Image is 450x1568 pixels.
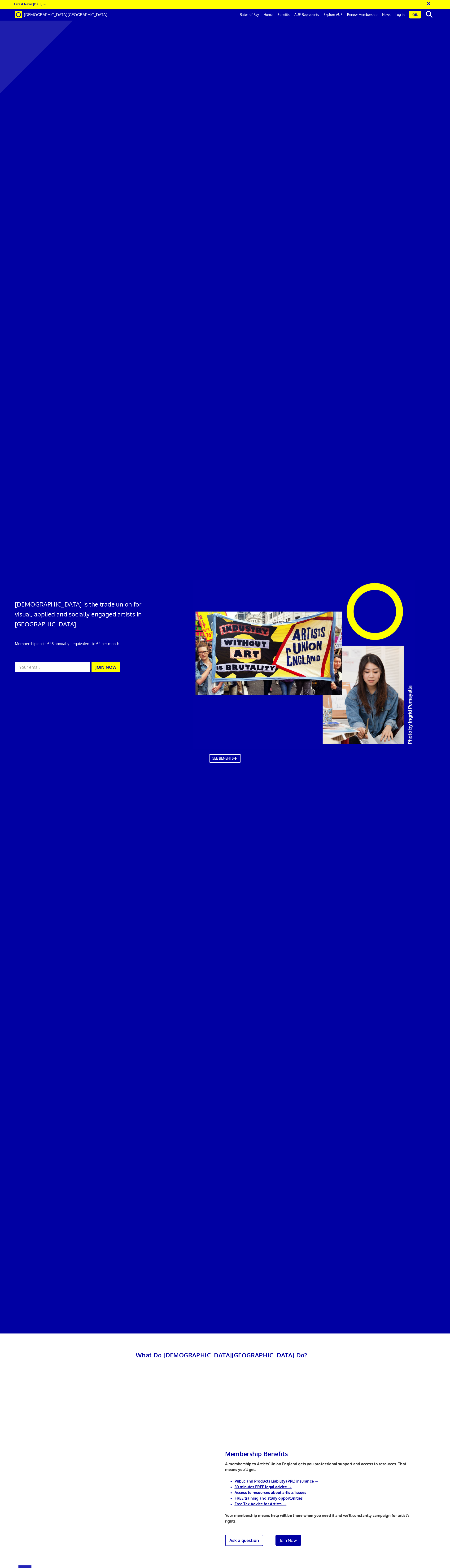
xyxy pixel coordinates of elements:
a: Public and Products Liability (PPL) insurance → [235,1479,319,1484]
strong: Latest News: [14,2,33,6]
a: Renew Membership [345,9,380,21]
h2: What Do [DEMOGRAPHIC_DATA][GEOGRAPHIC_DATA] Do? [50,1350,393,1360]
input: Your email [15,662,90,673]
a: Join [409,11,421,18]
a: 30 minutes FREE legal advice → [235,1484,292,1489]
p: A membership to Artists’ Union England gets you professional support and access to resources. Tha... [225,1461,415,1472]
li: FREE training and study opportunities [235,1495,415,1501]
a: Log in [393,9,407,21]
p: Your membership means help will be there when you need it and we’ll constantly campaign for artis... [225,1513,415,1524]
a: Join Now [275,1535,301,1546]
li: Access to resources about artists’ issues [235,1490,415,1495]
span: [DEMOGRAPHIC_DATA][GEOGRAPHIC_DATA] [24,12,107,17]
a: Latest News:[DATE] → [14,2,46,6]
p: Membership costs £48 annually – equivalent to £4 per month. [15,641,150,647]
a: Free Tax Advice for Artists → [235,1502,287,1506]
button: search [422,9,436,19]
a: SEE BENEFITS [209,754,241,763]
a: Explore AUE [321,9,345,21]
h2: Membership Benefits [225,1449,415,1459]
a: AUE Represents [292,9,321,21]
a: Benefits [275,9,292,21]
a: Ask a question [225,1535,263,1546]
a: Brand [DEMOGRAPHIC_DATA][GEOGRAPHIC_DATA] [11,9,111,21]
a: Home [261,9,275,21]
a: News [380,9,393,21]
h1: [DEMOGRAPHIC_DATA] is the trade union for visual, applied and socially engaged artists in [GEOGRA... [15,599,150,629]
a: Rates of Pay [237,9,261,21]
button: JOIN NOW [92,662,120,672]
